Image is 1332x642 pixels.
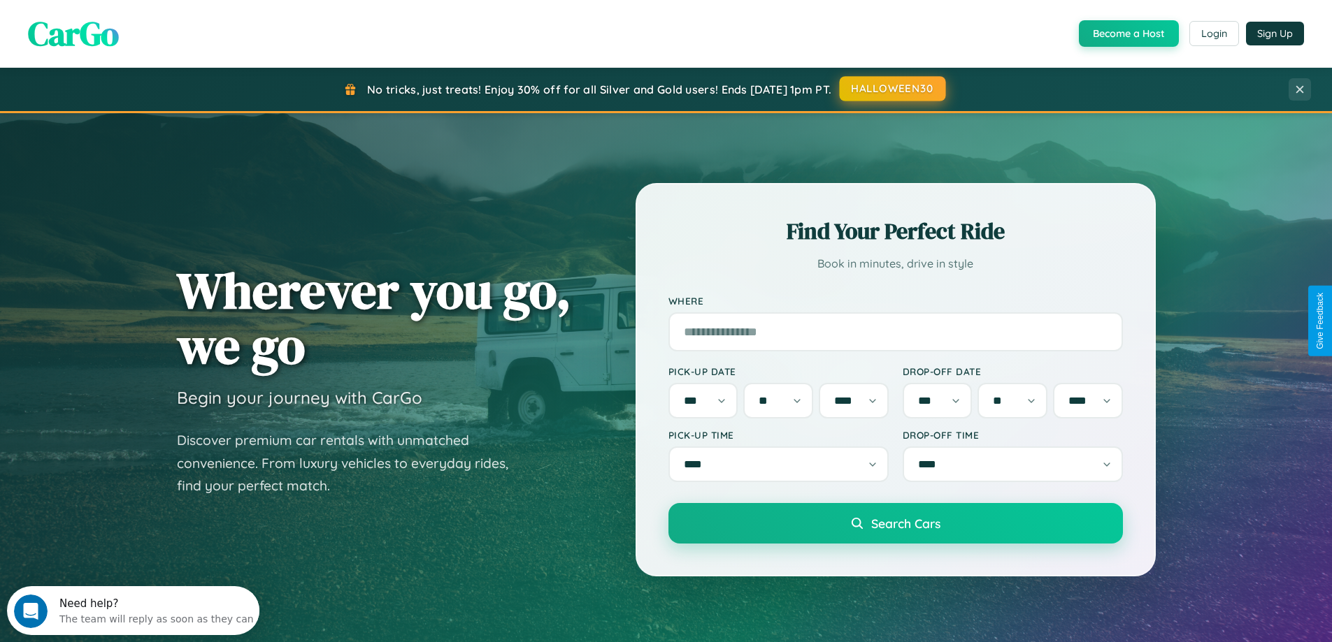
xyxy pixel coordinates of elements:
[668,503,1123,543] button: Search Cars
[668,429,889,441] label: Pick-up Time
[6,6,260,44] div: Open Intercom Messenger
[177,263,571,373] h1: Wherever you go, we go
[52,23,247,38] div: The team will reply as soon as they can
[28,10,119,57] span: CarGo
[903,429,1123,441] label: Drop-off Time
[1079,20,1179,47] button: Become a Host
[14,594,48,628] iframe: Intercom live chat
[177,429,527,497] p: Discover premium car rentals with unmatched convenience. From luxury vehicles to everyday rides, ...
[177,387,422,408] h3: Begin your journey with CarGo
[367,82,831,96] span: No tricks, just treats! Enjoy 30% off for all Silver and Gold users! Ends [DATE] 1pm PT.
[7,586,259,635] iframe: Intercom live chat discovery launcher
[871,516,940,531] span: Search Cars
[668,254,1123,274] p: Book in minutes, drive in style
[668,295,1123,307] label: Where
[1246,22,1304,45] button: Sign Up
[668,216,1123,247] h2: Find Your Perfect Ride
[840,76,946,101] button: HALLOWEEN30
[668,365,889,377] label: Pick-up Date
[1315,293,1325,349] div: Give Feedback
[1189,21,1239,46] button: Login
[52,12,247,23] div: Need help?
[903,365,1123,377] label: Drop-off Date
